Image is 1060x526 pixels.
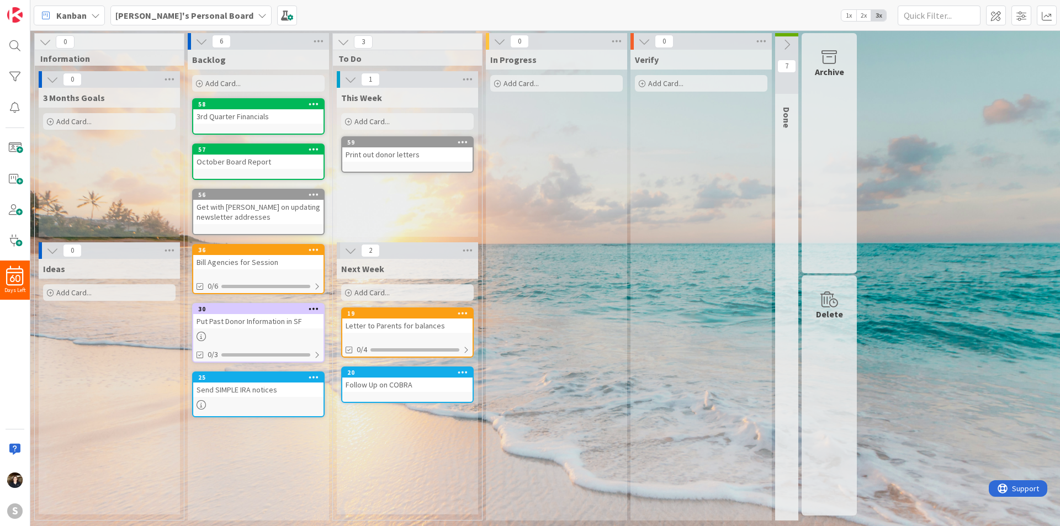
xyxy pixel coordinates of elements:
div: 19 [347,310,473,317]
b: [PERSON_NAME]'s Personal Board [115,10,253,21]
div: 25Send SIMPLE IRA notices [193,373,324,397]
div: 57 [193,145,324,155]
div: 3rd Quarter Financials [193,109,324,124]
div: 57 [198,146,324,153]
span: 3 [354,35,373,49]
span: This Week [341,92,382,103]
span: 0 [655,35,674,48]
div: 25 [198,374,324,381]
div: S [7,503,23,519]
div: 36 [193,245,324,255]
span: 0/6 [208,280,218,292]
span: 0/3 [208,349,218,360]
div: 56 [193,190,324,200]
div: 59Print out donor letters [342,137,473,162]
img: KS [7,472,23,488]
div: 19Letter to Parents for balances [342,309,473,333]
div: 58 [198,100,324,108]
span: 0/4 [357,344,367,355]
span: 3 Months Goals [43,92,105,103]
span: To Do [338,53,468,64]
div: 20 [342,368,473,378]
span: Support [23,2,50,15]
div: October Board Report [193,155,324,169]
div: 56Get with [PERSON_NAME] on updating newsletter addresses [193,190,324,224]
span: 0 [63,244,82,257]
div: Follow Up on COBRA [342,378,473,392]
div: 19 [342,309,473,318]
div: 57October Board Report [193,145,324,169]
div: Get with [PERSON_NAME] on updating newsletter addresses [193,200,324,224]
span: Add Card... [648,78,683,88]
span: 1 [361,73,380,86]
span: Ideas [43,263,65,274]
span: 60 [9,275,20,283]
span: 2 [361,244,380,257]
span: 1x [841,10,856,21]
div: 56 [198,191,324,199]
div: 58 [193,99,324,109]
div: 20 [347,369,473,376]
span: Backlog [192,54,226,65]
span: Add Card... [504,78,539,88]
div: Print out donor letters [342,147,473,162]
span: Add Card... [354,288,390,297]
input: Quick Filter... [898,6,981,25]
span: Add Card... [354,116,390,126]
div: Send SIMPLE IRA notices [193,382,324,397]
div: 59 [342,137,473,147]
div: 36Bill Agencies for Session [193,245,324,269]
div: Letter to Parents for balances [342,318,473,333]
span: 7 [777,60,796,73]
div: 30 [198,305,324,313]
div: Put Past Donor Information in SF [193,314,324,328]
span: Add Card... [205,78,241,88]
div: 59 [347,139,473,146]
span: Add Card... [56,116,92,126]
span: Kanban [56,9,87,22]
span: In Progress [490,54,537,65]
span: 2x [856,10,871,21]
div: 20Follow Up on COBRA [342,368,473,392]
span: Information [40,53,170,64]
div: 30 [193,304,324,314]
span: 3x [871,10,886,21]
img: Visit kanbanzone.com [7,7,23,23]
div: 30Put Past Donor Information in SF [193,304,324,328]
span: 0 [63,73,82,86]
div: 25 [193,373,324,382]
span: 6 [212,35,231,48]
span: Done [781,107,792,128]
span: Add Card... [56,288,92,297]
div: Bill Agencies for Session [193,255,324,269]
div: Delete [816,307,843,321]
span: Verify [635,54,659,65]
div: 36 [198,246,324,254]
span: 0 [510,35,529,48]
div: 583rd Quarter Financials [193,99,324,124]
div: Archive [815,65,844,78]
span: 0 [56,35,75,49]
span: Next Week [341,263,384,274]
